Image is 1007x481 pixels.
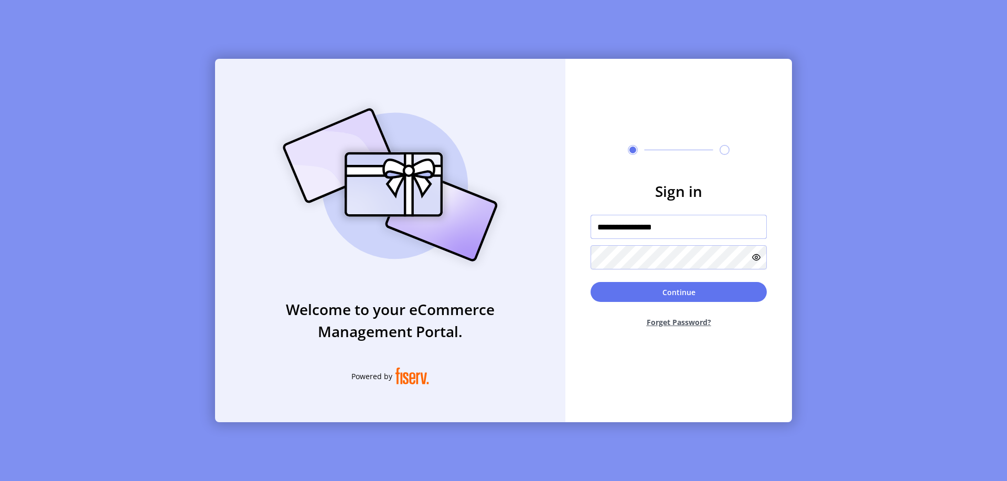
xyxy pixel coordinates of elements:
span: Powered by [351,371,392,382]
button: Continue [591,282,767,302]
h3: Welcome to your eCommerce Management Portal. [215,298,565,342]
h3: Sign in [591,180,767,202]
img: card_Illustration.svg [267,97,513,273]
button: Forget Password? [591,308,767,336]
